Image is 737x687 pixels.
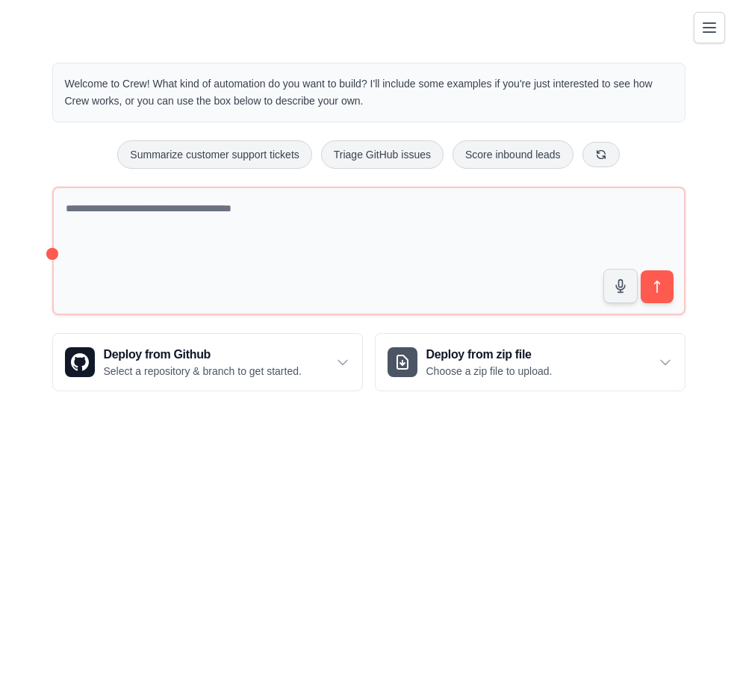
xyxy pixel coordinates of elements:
[104,346,302,364] h3: Deploy from Github
[426,364,553,379] p: Choose a zip file to upload.
[453,140,573,169] button: Score inbound leads
[104,364,302,379] p: Select a repository & branch to get started.
[426,346,553,364] h3: Deploy from zip file
[117,140,311,169] button: Summarize customer support tickets
[694,12,725,43] button: Toggle navigation
[321,140,444,169] button: Triage GitHub issues
[65,75,673,110] p: Welcome to Crew! What kind of automation do you want to build? I'll include some examples if you'...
